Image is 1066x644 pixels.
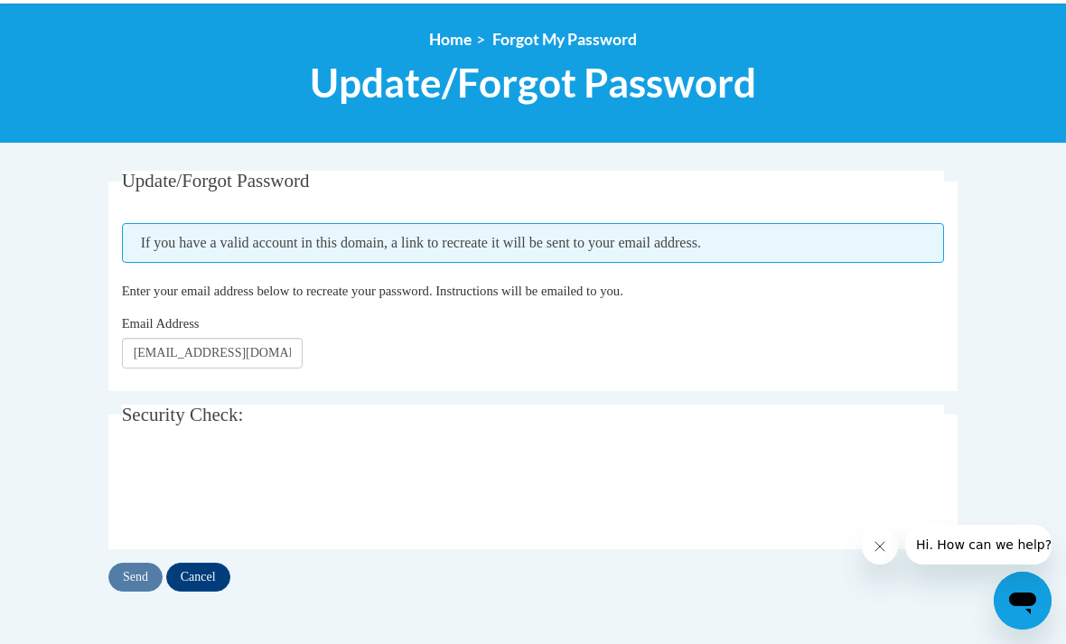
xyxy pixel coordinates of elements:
[994,572,1052,630] iframe: Button to launch messaging window
[492,30,637,49] span: Forgot My Password
[905,525,1052,565] iframe: Message from company
[122,316,200,331] span: Email Address
[122,338,303,369] input: Email
[122,456,397,527] iframe: reCAPTCHA
[166,563,230,592] input: Cancel
[862,528,898,565] iframe: Close message
[122,284,623,298] span: Enter your email address below to recreate your password. Instructions will be emailed to you.
[310,59,756,107] span: Update/Forgot Password
[122,223,945,263] span: If you have a valid account in this domain, a link to recreate it will be sent to your email addr...
[429,30,472,49] a: Home
[122,404,244,425] span: Security Check:
[122,170,310,191] span: Update/Forgot Password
